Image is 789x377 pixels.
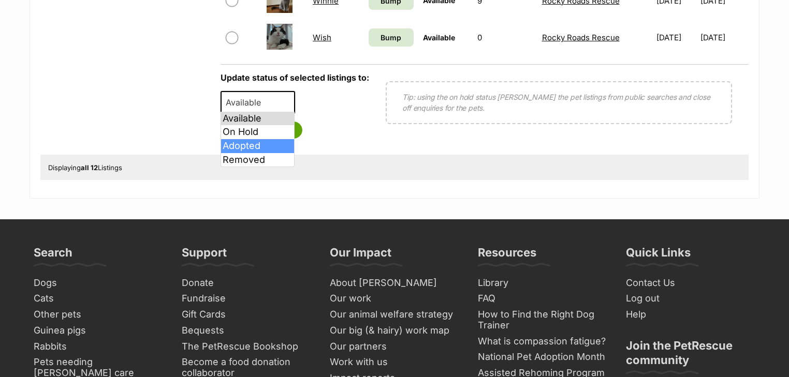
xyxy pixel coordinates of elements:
[326,307,463,323] a: Our animal welfare strategy
[221,112,294,126] li: Available
[473,20,537,55] td: 0
[474,291,611,307] a: FAQ
[622,275,759,291] a: Contact Us
[178,291,315,307] a: Fundraise
[30,339,167,355] a: Rabbits
[222,95,271,110] span: Available
[369,28,414,47] a: Bump
[34,245,72,266] h3: Search
[626,245,691,266] h3: Quick Links
[652,20,699,55] td: [DATE]
[81,163,98,172] strong: all 12
[478,245,536,266] h3: Resources
[700,20,748,55] td: [DATE]
[423,33,455,42] span: Available
[30,275,167,291] a: Dogs
[326,323,463,339] a: Our big (& hairy) work map
[178,307,315,323] a: Gift Cards
[178,275,315,291] a: Donate
[313,33,331,42] a: Wish
[178,339,315,355] a: The PetRescue Bookshop
[30,291,167,307] a: Cats
[221,72,369,83] label: Update status of selected listings to:
[326,275,463,291] a: About [PERSON_NAME]
[326,339,463,355] a: Our partners
[221,139,294,153] li: Adopted
[30,307,167,323] a: Other pets
[326,291,463,307] a: Our work
[30,323,167,339] a: Guinea pigs
[221,91,295,114] span: Available
[178,323,315,339] a: Bequests
[474,334,611,350] a: What is compassion fatigue?
[474,275,611,291] a: Library
[326,354,463,370] a: Work with us
[381,32,401,43] span: Bump
[474,307,611,333] a: How to Find the Right Dog Trainer
[182,245,227,266] h3: Support
[48,163,122,172] span: Displaying Listings
[221,125,294,139] li: On Hold
[402,92,715,113] p: Tip: using the on hold status [PERSON_NAME] the pet listings from public searches and close off e...
[221,153,294,167] li: Removed
[622,291,759,307] a: Log out
[542,33,620,42] a: Rocky Roads Rescue
[474,349,611,365] a: National Pet Adoption Month
[626,338,755,373] h3: Join the PetRescue community
[622,307,759,323] a: Help
[330,245,391,266] h3: Our Impact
